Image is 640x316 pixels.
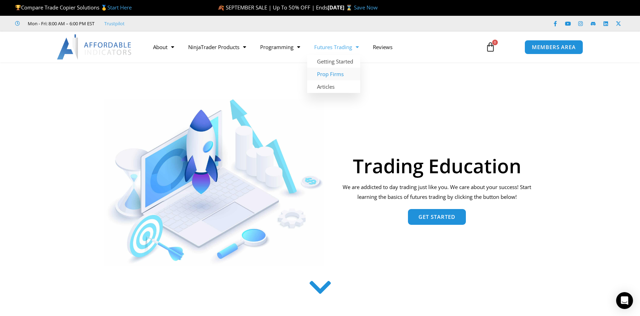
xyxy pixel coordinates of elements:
a: Start Here [107,4,132,11]
img: 🏆 [15,5,21,10]
span: Get Started [418,214,455,220]
a: Get Started [408,209,466,225]
img: LogoAI | Affordable Indicators – NinjaTrader [57,34,132,60]
span: 0 [492,40,498,45]
img: AdobeStock 293954085 1 Converted | Affordable Indicators – NinjaTrader [104,99,324,266]
a: About [146,39,181,55]
a: Futures Trading [307,39,366,55]
nav: Menu [146,39,477,55]
span: MEMBERS AREA [532,45,576,50]
a: 0 [475,37,506,57]
a: Prop Firms [307,68,360,80]
h1: Trading Education [338,156,536,175]
span: Compare Trade Copier Solutions 🥇 [15,4,132,11]
span: Mon - Fri: 8:00 AM – 6:00 PM EST [26,19,94,28]
a: Getting Started [307,55,360,68]
div: Open Intercom Messenger [616,292,633,309]
ul: Futures Trading [307,55,360,93]
a: MEMBERS AREA [524,40,583,54]
a: Articles [307,80,360,93]
a: Trustpilot [104,19,125,28]
span: 🍂 SEPTEMBER SALE | Up To 50% OFF | Ends [218,4,328,11]
a: Reviews [366,39,400,55]
a: NinjaTrader Products [181,39,253,55]
a: Save Now [354,4,378,11]
a: Programming [253,39,307,55]
p: We are addicted to day trading just like you. We care about your success! Start learning the basi... [338,182,536,202]
strong: [DATE] ⌛ [328,4,354,11]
